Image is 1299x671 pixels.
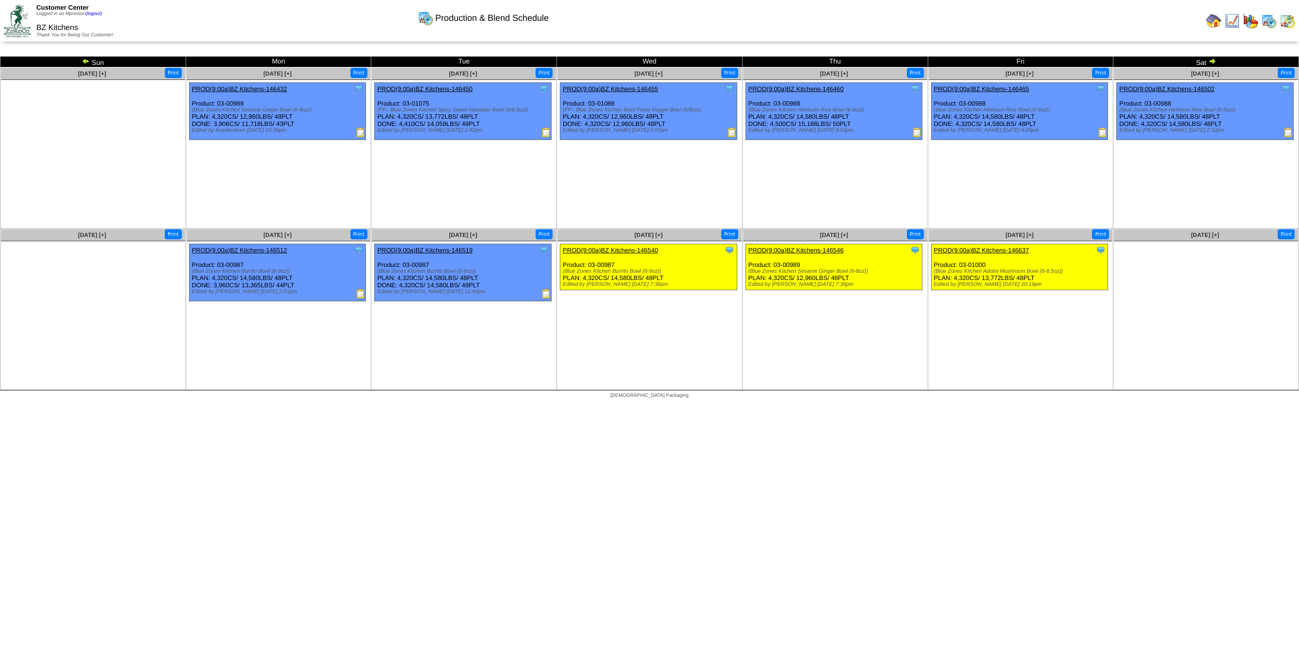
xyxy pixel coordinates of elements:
[748,107,922,113] div: (Blue Zones Kitchen Heirloom Rice Bowl (6-9oz))
[1261,13,1277,29] img: calendarprod.gif
[78,70,106,77] span: [DATE] [+]
[934,85,1030,93] a: PROD(9:00a)BZ Kitchens-146465
[1191,70,1219,77] a: [DATE] [+]
[1191,232,1219,238] a: [DATE] [+]
[36,32,113,38] span: Thank You for Being Our Customer!
[1119,127,1293,133] div: Edited by [PERSON_NAME] [DATE] 2:32pm
[560,83,737,140] div: Product: 03-01088 PLAN: 4,320CS / 12,960LBS / 48PLT DONE: 4,320CS / 12,960LBS / 48PLT
[1281,84,1291,94] img: Tooltip
[742,57,928,67] td: Thu
[931,83,1108,140] div: Product: 03-00988 PLAN: 4,320CS / 14,580LBS / 48PLT DONE: 4,320CS / 14,580LBS / 48PLT
[377,268,551,274] div: (Blue Zones Kitchen Burrito Bowl (6-9oz))
[557,57,743,67] td: Wed
[748,268,922,274] div: (Blue Zones Kitchen Sesame Ginger Bowl (6-8oz))
[192,247,287,254] a: PROD(9:00a)BZ Kitchens-146512
[449,232,477,238] a: [DATE] [+]
[563,281,737,287] div: Edited by [PERSON_NAME] [DATE] 7:36pm
[725,245,734,255] img: Tooltip
[934,268,1108,274] div: (Blue Zones Kitchen Adobo Mushroom Bowl (6-8.5oz))
[634,70,663,77] a: [DATE] [+]
[1283,127,1293,137] img: Production Report
[539,84,549,94] img: Tooltip
[4,4,31,37] img: ZoRoCo_Logo(Green%26Foil)%20jpg.webp
[910,245,920,255] img: Tooltip
[563,127,737,133] div: Edited by [PERSON_NAME] [DATE] 5:07pm
[1208,57,1216,65] img: arrowright.gif
[536,68,553,78] button: Print
[264,70,292,77] span: [DATE] [+]
[449,70,477,77] a: [DATE] [+]
[748,85,844,93] a: PROD(9:00a)BZ Kitchens-146460
[36,4,89,11] span: Customer Center
[377,85,473,93] a: PROD(9:00a)BZ Kitchens-146450
[192,85,287,93] a: PROD(9:00a)BZ Kitchens-146432
[377,247,473,254] a: PROD(9:00a)BZ Kitchens-146519
[86,11,102,16] a: (logout)
[1092,229,1109,239] button: Print
[1224,13,1240,29] img: line_graph.gif
[931,244,1108,290] div: Product: 03-01000 PLAN: 4,320CS / 13,772LBS / 48PLT
[82,57,90,65] img: arrowleft.gif
[189,244,366,301] div: Product: 03-00987 PLAN: 4,320CS / 14,580LBS / 48PLT DONE: 3,960CS / 13,365LBS / 44PLT
[820,232,848,238] span: [DATE] [+]
[356,127,365,137] img: Production Report
[1280,13,1295,29] img: calendarinout.gif
[375,83,552,140] div: Product: 03-01075 PLAN: 4,320CS / 13,772LBS / 48PLT DONE: 4,410CS / 14,059LBS / 49PLT
[1206,13,1221,29] img: home.gif
[934,107,1108,113] div: (Blue Zones Kitchen Heirloom Rice Bowl (6-9oz))
[560,244,737,290] div: Product: 03-00987 PLAN: 4,320CS / 14,580LBS / 48PLT
[350,68,367,78] button: Print
[192,107,366,113] div: (Blue Zones Kitchen Sesame Ginger Bowl (6-8oz))
[934,247,1030,254] a: PROD(9:00a)BZ Kitchens-146637
[610,393,688,398] span: [DEMOGRAPHIC_DATA] Packaging
[375,244,552,301] div: Product: 03-00987 PLAN: 4,320CS / 14,580LBS / 48PLT DONE: 4,320CS / 14,580LBS / 48PLT
[1117,83,1294,140] div: Product: 03-00988 PLAN: 4,320CS / 14,580LBS / 48PLT DONE: 4,320CS / 14,580LBS / 48PLT
[928,57,1113,67] td: Fri
[563,268,737,274] div: (Blue Zones Kitchen Burrito Bowl (6-9oz))
[264,232,292,238] a: [DATE] [+]
[1005,70,1033,77] a: [DATE] [+]
[1278,229,1295,239] button: Print
[907,229,924,239] button: Print
[745,244,922,290] div: Product: 03-00989 PLAN: 4,320CS / 12,960LBS / 48PLT
[1243,13,1258,29] img: graph.gif
[371,57,557,67] td: Tue
[820,70,848,77] a: [DATE] [+]
[377,107,551,113] div: (FP - Blue Zones Kitchen Spicy Sweet Hawaiian Bowl (6/8.5oz))
[186,57,371,67] td: Mon
[748,281,922,287] div: Edited by [PERSON_NAME] [DATE] 7:36pm
[1113,57,1299,67] td: Sat
[541,289,551,298] img: Production Report
[36,11,102,16] span: Logged in as Mpreston
[1098,127,1108,137] img: Production Report
[377,289,551,295] div: Edited by [PERSON_NAME] [DATE] 11:40pm
[541,127,551,137] img: Production Report
[354,245,364,255] img: Tooltip
[192,127,366,133] div: Edited by Acederstrom [DATE] 10:36pm
[721,68,738,78] button: Print
[350,229,367,239] button: Print
[634,232,663,238] span: [DATE] [+]
[563,85,658,93] a: PROD(9:00a)BZ Kitchens-146455
[725,84,734,94] img: Tooltip
[1096,84,1106,94] img: Tooltip
[907,68,924,78] button: Print
[1096,245,1106,255] img: Tooltip
[192,289,366,295] div: Edited by [PERSON_NAME] [DATE] 2:51pm
[748,127,922,133] div: Edited by [PERSON_NAME] [DATE] 8:03pm
[78,232,106,238] a: [DATE] [+]
[934,281,1108,287] div: Edited by [PERSON_NAME] [DATE] 10:19pm
[354,84,364,94] img: Tooltip
[1005,232,1033,238] a: [DATE] [+]
[0,57,186,67] td: Sun
[934,127,1108,133] div: Edited by [PERSON_NAME] [DATE] 8:26pm
[356,289,365,298] img: Production Report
